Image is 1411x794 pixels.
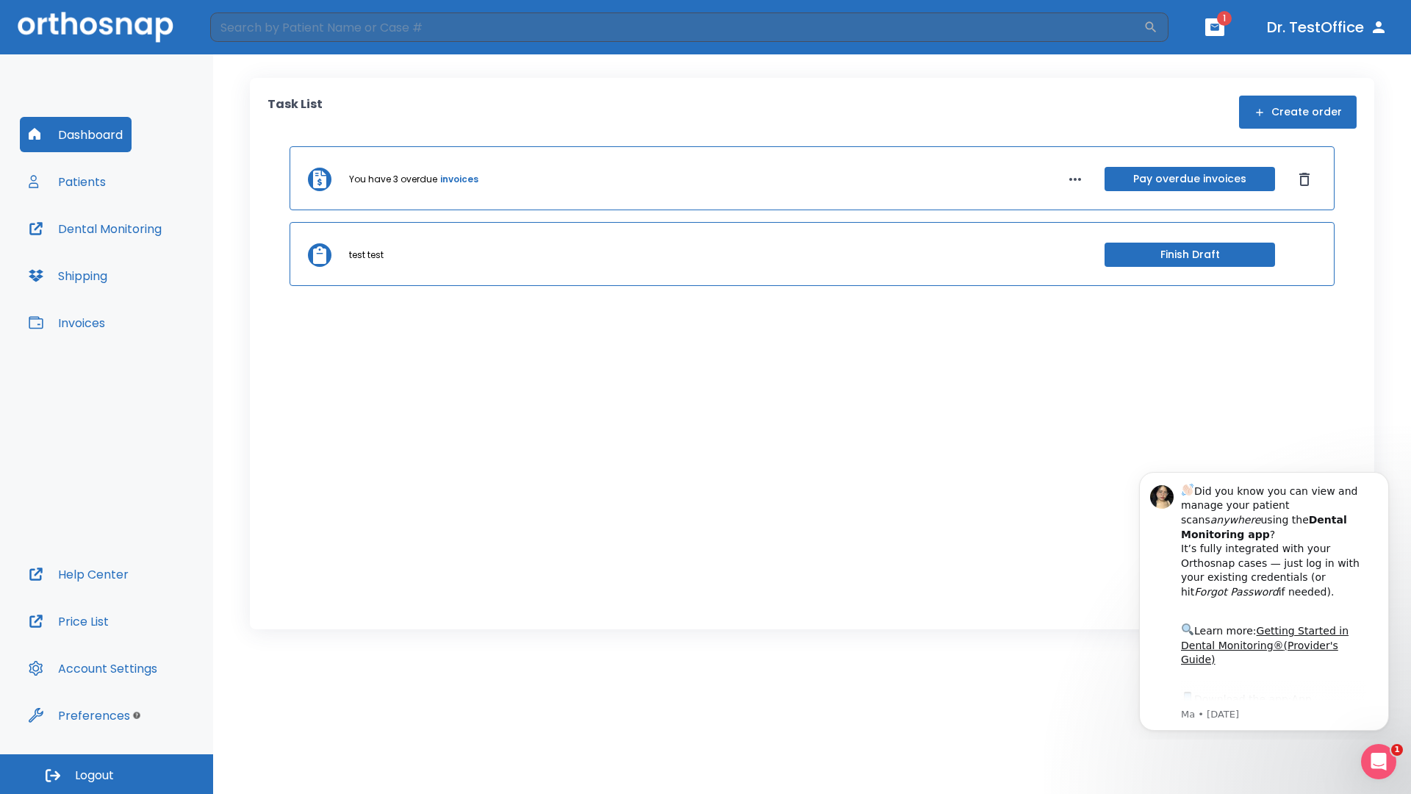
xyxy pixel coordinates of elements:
[20,117,132,152] button: Dashboard
[20,211,170,246] button: Dental Monitoring
[1117,459,1411,740] iframe: Intercom notifications message
[18,12,173,42] img: Orthosnap
[20,698,139,733] button: Preferences
[20,305,114,340] button: Invoices
[210,12,1143,42] input: Search by Patient Name or Case #
[1105,167,1275,191] button: Pay overdue invoices
[1105,243,1275,267] button: Finish Draft
[1261,14,1393,40] button: Dr. TestOffice
[20,258,116,293] button: Shipping
[1239,96,1357,129] button: Create order
[20,651,166,686] button: Account Settings
[64,235,195,261] a: App Store
[1293,168,1316,191] button: Dismiss
[1361,744,1396,779] iframe: Intercom live chat
[440,173,478,186] a: invoices
[20,557,137,592] button: Help Center
[349,248,384,262] p: test test
[20,604,118,639] button: Price List
[1391,744,1403,756] span: 1
[249,23,261,35] button: Dismiss notification
[1217,11,1232,26] span: 1
[268,96,323,129] p: Task List
[64,249,249,262] p: Message from Ma, sent 6w ago
[64,231,249,306] div: Download the app: | ​ Let us know if you need help getting started!
[75,768,114,784] span: Logout
[349,173,437,186] p: You have 3 overdue
[20,164,115,199] button: Patients
[130,709,143,722] div: Tooltip anchor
